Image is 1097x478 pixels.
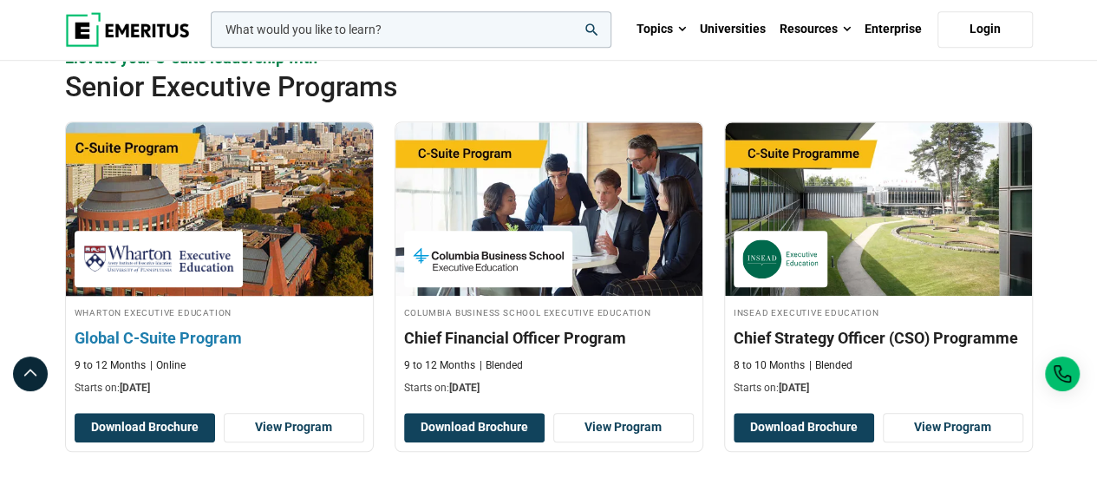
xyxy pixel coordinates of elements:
h3: Chief Strategy Officer (CSO) Programme [734,327,1023,349]
a: View Program [553,413,694,442]
button: Download Brochure [734,413,874,442]
h4: Wharton Executive Education [75,304,364,319]
p: 8 to 10 Months [734,358,805,373]
img: Chief Strategy Officer (CSO) Programme | Online Leadership Course [725,122,1032,296]
p: Blended [809,358,852,373]
a: Leadership Course by Wharton Executive Education - September 24, 2025 Wharton Executive Education... [66,122,373,405]
p: Blended [480,358,523,373]
a: Login [937,11,1033,48]
img: Wharton Executive Education [83,239,234,278]
input: woocommerce-product-search-field-0 [211,11,611,48]
h3: Global C-Suite Program [75,327,364,349]
a: Finance Course by Columbia Business School Executive Education - September 29, 2025 Columbia Busi... [395,122,702,405]
h4: INSEAD Executive Education [734,304,1023,319]
p: 9 to 12 Months [404,358,475,373]
span: [DATE] [120,382,150,394]
p: 9 to 12 Months [75,358,146,373]
button: Download Brochure [75,413,215,442]
p: Online [150,358,186,373]
p: Starts on: [404,381,694,396]
img: Global C-Suite Program | Online Leadership Course [50,114,388,304]
p: Starts on: [734,381,1023,396]
span: [DATE] [779,382,809,394]
button: Download Brochure [404,413,545,442]
h2: Senior Executive Programs [65,69,936,104]
span: [DATE] [449,382,480,394]
h4: Columbia Business School Executive Education [404,304,694,319]
a: View Program [883,413,1023,442]
a: View Program [224,413,364,442]
a: Leadership Course by INSEAD Executive Education - October 14, 2025 INSEAD Executive Education INS... [725,122,1032,405]
img: Chief Financial Officer Program | Online Finance Course [395,122,702,296]
p: Starts on: [75,381,364,396]
img: Columbia Business School Executive Education [413,239,564,278]
img: INSEAD Executive Education [742,239,819,278]
h3: Chief Financial Officer Program [404,327,694,349]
